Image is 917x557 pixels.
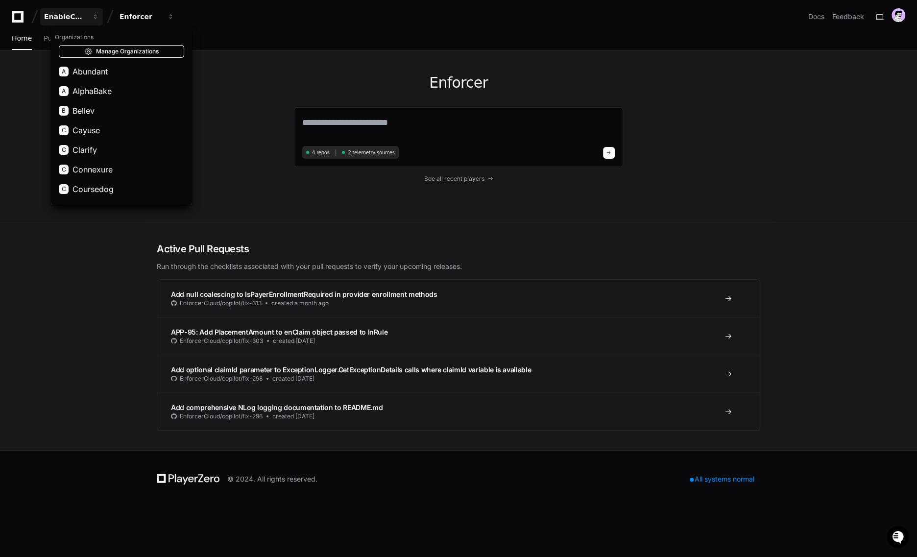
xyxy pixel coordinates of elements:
span: Pylon [97,103,119,110]
a: Docs [808,12,824,22]
a: See all recent players [294,175,623,183]
div: All systems normal [684,472,760,486]
a: Pull Requests [44,27,89,50]
span: created [DATE] [272,375,314,383]
img: avatar [892,8,905,22]
div: C [59,145,69,155]
div: A [59,86,69,96]
span: Believ [72,105,95,117]
iframe: Open customer support [886,525,912,551]
span: 4 repos [312,149,330,156]
a: Add optional claimId parameter to ExceptionLogger.GetExceptionDetails calls where claimId variabl... [157,355,760,392]
span: Cayuse [72,124,100,136]
span: EnforcerCloud/copilot/fix-296 [180,412,263,420]
a: Add comprehensive NLog logging documentation to README.mdEnforcerCloud/copilot/fix-296created [DATE] [157,392,760,430]
span: EnforcerCloud/copilot/fix-298 [180,375,263,383]
a: Manage Organizations [59,45,184,58]
span: Coursedog [72,183,114,195]
div: Start new chat [33,73,161,83]
button: Start new chat [167,76,178,88]
div: We're available if you need us! [33,83,124,91]
div: Welcome [10,39,178,55]
h1: Organizations [51,29,192,45]
div: Enforcer [120,12,162,22]
div: C [59,184,69,194]
button: Enforcer [116,8,178,25]
span: See all recent players [424,175,484,183]
span: EnforcerCloud/copilot/fix-303 [180,337,263,345]
div: B [59,106,69,116]
div: A [59,67,69,76]
div: C [59,125,69,135]
div: © 2024. All rights reserved. [227,474,317,484]
span: Connexure [72,164,113,175]
span: created a month ago [271,299,329,307]
img: PlayerZero [10,10,29,29]
a: Add null coalescing to IsPayerEnrollmentRequired in provider enrollment methodsEnforcerCloud/copi... [157,280,760,317]
button: Feedback [832,12,864,22]
div: EnableComp [51,27,192,205]
h2: Active Pull Requests [157,242,760,256]
span: Add optional claimId parameter to ExceptionLogger.GetExceptionDetails calls where claimId variabl... [171,365,531,374]
span: AlphaBake [72,85,112,97]
span: Home [12,35,32,41]
a: Home [12,27,32,50]
span: created [DATE] [273,337,315,345]
img: 1736555170064-99ba0984-63c1-480f-8ee9-699278ef63ed [10,73,27,91]
span: Add comprehensive NLog logging documentation to README.md [171,403,383,412]
span: Abundant [72,66,108,77]
button: EnableComp [40,8,103,25]
div: C [59,165,69,174]
span: Pull Requests [44,35,89,41]
div: EnableComp [44,12,86,22]
span: 2 telemetry sources [348,149,394,156]
span: APP-95: Add PlacementAmount to enClaim object passed to InRule [171,328,387,336]
span: Clarify [72,144,97,156]
h1: Enforcer [294,74,623,92]
span: created [DATE] [272,412,314,420]
span: Add null coalescing to IsPayerEnrollmentRequired in provider enrollment methods [171,290,437,298]
a: APP-95: Add PlacementAmount to enClaim object passed to InRuleEnforcerCloud/copilot/fix-303create... [157,317,760,355]
a: Powered byPylon [69,102,119,110]
p: Run through the checklists associated with your pull requests to verify your upcoming releases. [157,262,760,271]
span: EnforcerCloud/copilot/fix-313 [180,299,262,307]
